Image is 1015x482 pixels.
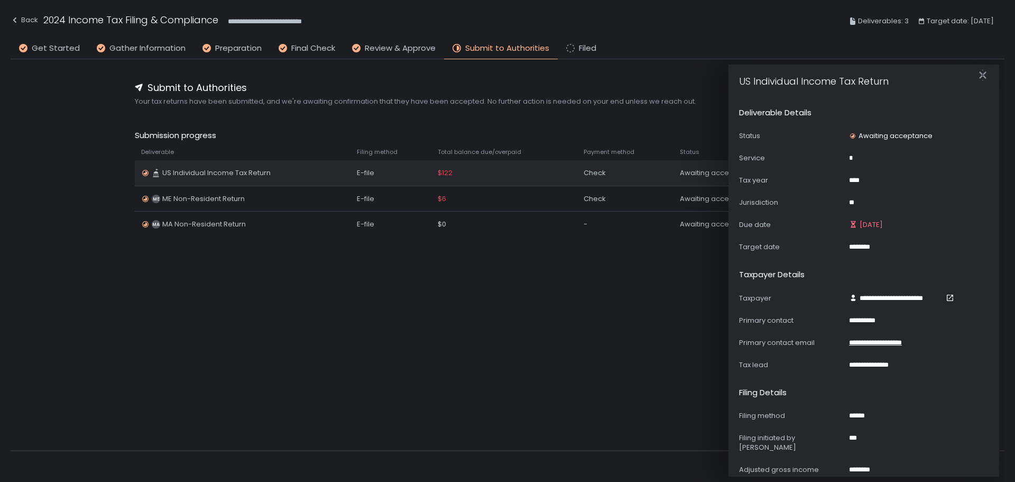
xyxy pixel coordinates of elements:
div: Service [739,153,845,163]
span: Submit to Authorities [465,42,549,54]
span: $0 [438,220,446,229]
span: Get Started [32,42,80,54]
span: Check [584,194,606,204]
div: Awaiting acceptance [680,220,799,229]
div: Primary contact [739,316,845,325]
div: Jurisdiction [739,198,845,207]
span: Submit to Authorities [147,80,247,95]
button: Back [11,13,38,30]
span: $6 [438,194,446,204]
div: E-file [357,168,425,178]
h1: 2024 Income Tax Filing & Compliance [43,13,218,27]
div: Awaiting acceptance [849,131,933,141]
span: Submission progress [135,130,880,142]
div: Primary contact email [739,338,845,348]
div: Awaiting acceptance [680,194,799,204]
span: Total balance due/overpaid [438,148,521,156]
div: Tax year [739,176,845,185]
span: - [584,220,587,229]
div: Awaiting acceptance [680,168,799,178]
div: E-file [357,220,425,229]
span: MA Non-Resident Return [162,220,246,229]
span: Filed [579,42,596,54]
div: Tax lead [739,360,845,370]
span: Check [584,168,606,178]
div: Target date [739,242,845,252]
div: Due date [739,220,845,230]
span: US Individual Income Tax Return [162,168,271,178]
text: ME [153,196,160,202]
div: Taxpayer [739,294,845,303]
span: Payment method [584,148,634,156]
h2: Taxpayer details [739,269,805,281]
span: Preparation [215,42,262,54]
div: Filing initiated by [PERSON_NAME] [739,433,845,452]
div: Adjusted gross income [739,465,845,475]
text: MA [152,221,160,228]
span: Deliverable [141,148,174,156]
div: E-file [357,194,425,204]
span: Gather Information [109,42,186,54]
span: [DATE] [860,220,883,230]
div: Status [739,131,845,141]
span: ME Non-Resident Return [162,194,245,204]
span: Deliverables: 3 [858,15,909,28]
span: Your tax returns have been submitted, and we're awaiting confirmation that they have been accepte... [135,97,880,106]
div: Back [11,14,38,26]
div: Filing method [739,411,845,421]
span: Review & Approve [365,42,436,54]
span: Status [680,148,699,156]
span: $122 [438,168,453,178]
span: Filing method [357,148,398,156]
h2: Deliverable details [739,107,811,119]
span: Final Check [291,42,335,54]
h1: US Individual Income Tax Return [739,61,889,88]
h2: Filing details [739,387,787,399]
span: Target date: [DATE] [927,15,994,28]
